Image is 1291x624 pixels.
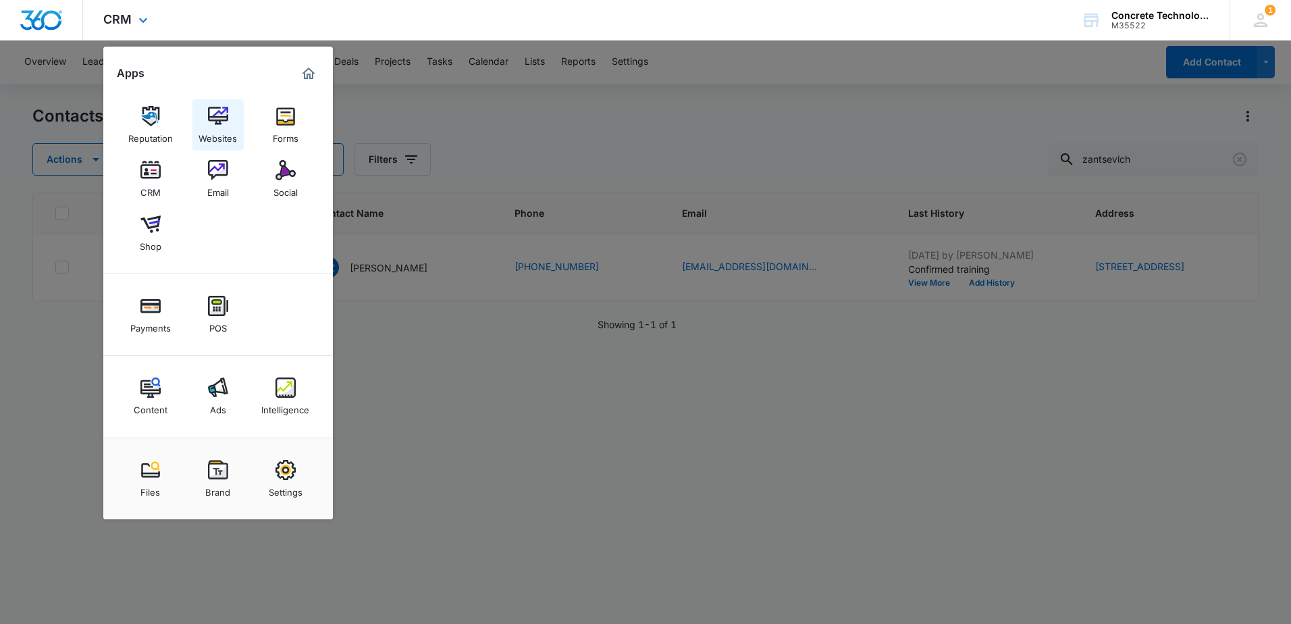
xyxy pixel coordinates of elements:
[269,480,302,498] div: Settings
[1265,5,1275,16] div: notifications count
[1265,5,1275,16] span: 1
[134,398,167,415] div: Content
[125,289,176,340] a: Payments
[125,153,176,205] a: CRM
[192,453,244,504] a: Brand
[103,12,132,26] span: CRM
[260,153,311,205] a: Social
[273,180,298,198] div: Social
[260,99,311,151] a: Forms
[260,453,311,504] a: Settings
[192,99,244,151] a: Websites
[205,480,230,498] div: Brand
[192,289,244,340] a: POS
[1111,21,1210,30] div: account id
[125,453,176,504] a: Files
[260,371,311,422] a: Intelligence
[117,67,144,80] h2: Apps
[210,398,226,415] div: Ads
[140,180,161,198] div: CRM
[125,207,176,259] a: Shop
[298,63,319,84] a: Marketing 360® Dashboard
[209,316,227,334] div: POS
[273,126,298,144] div: Forms
[192,153,244,205] a: Email
[199,126,237,144] div: Websites
[192,371,244,422] a: Ads
[125,371,176,422] a: Content
[261,398,309,415] div: Intelligence
[130,316,171,334] div: Payments
[140,234,161,252] div: Shop
[207,180,229,198] div: Email
[1111,10,1210,21] div: account name
[128,126,173,144] div: Reputation
[125,99,176,151] a: Reputation
[140,480,160,498] div: Files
